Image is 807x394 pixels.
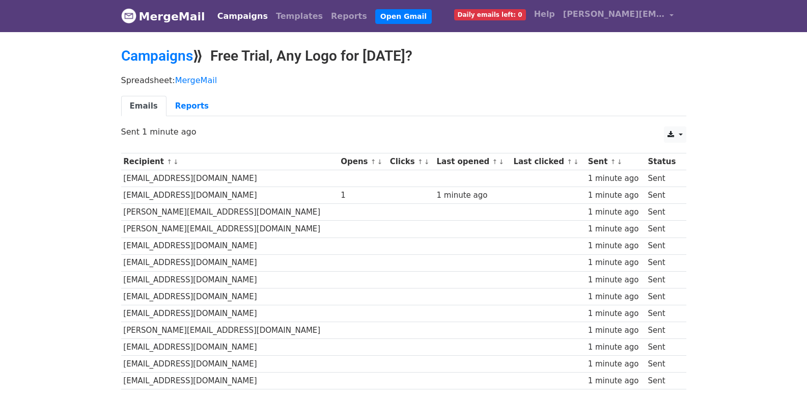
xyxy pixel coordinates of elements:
[121,47,686,65] h2: ⟫ Free Trial, Any Logo for [DATE]?
[437,190,509,201] div: 1 minute ago
[588,223,643,235] div: 1 minute ago
[646,221,681,238] td: Sent
[646,271,681,288] td: Sent
[424,158,430,166] a: ↓
[646,170,681,187] td: Sent
[646,373,681,389] td: Sent
[121,339,339,356] td: [EMAIL_ADDRESS][DOMAIN_NAME]
[375,9,432,24] a: Open Gmail
[121,288,339,305] td: [EMAIL_ADDRESS][DOMAIN_NAME]
[588,240,643,252] div: 1 minute ago
[213,6,272,27] a: Campaigns
[588,342,643,353] div: 1 minute ago
[121,8,136,23] img: MergeMail logo
[454,9,526,20] span: Daily emails left: 0
[588,173,643,185] div: 1 minute ago
[498,158,504,166] a: ↓
[588,274,643,286] div: 1 minute ago
[121,187,339,204] td: [EMAIL_ADDRESS][DOMAIN_NAME]
[121,153,339,170] th: Recipient
[567,158,572,166] a: ↑
[588,257,643,269] div: 1 minute ago
[646,356,681,373] td: Sent
[559,4,678,28] a: [PERSON_NAME][EMAIL_ADDRESS][DOMAIN_NAME]
[586,153,646,170] th: Sent
[173,158,179,166] a: ↓
[121,356,339,373] td: [EMAIL_ADDRESS][DOMAIN_NAME]
[121,47,193,64] a: Campaigns
[588,190,643,201] div: 1 minute ago
[121,6,205,27] a: MergeMail
[121,373,339,389] td: [EMAIL_ADDRESS][DOMAIN_NAME]
[175,75,217,85] a: MergeMail
[646,305,681,322] td: Sent
[434,153,511,170] th: Last opened
[418,158,423,166] a: ↑
[166,96,217,117] a: Reports
[387,153,434,170] th: Clicks
[272,6,327,27] a: Templates
[646,187,681,204] td: Sent
[511,153,586,170] th: Last clicked
[646,254,681,271] td: Sent
[646,322,681,339] td: Sent
[121,170,339,187] td: [EMAIL_ADDRESS][DOMAIN_NAME]
[530,4,559,24] a: Help
[371,158,376,166] a: ↑
[588,325,643,336] div: 1 minute ago
[588,375,643,387] div: 1 minute ago
[121,204,339,221] td: [PERSON_NAME][EMAIL_ADDRESS][DOMAIN_NAME]
[450,4,530,24] a: Daily emails left: 0
[338,153,387,170] th: Opens
[588,358,643,370] div: 1 minute ago
[646,238,681,254] td: Sent
[492,158,498,166] a: ↑
[121,305,339,322] td: [EMAIL_ADDRESS][DOMAIN_NAME]
[588,291,643,303] div: 1 minute ago
[646,339,681,356] td: Sent
[166,158,172,166] a: ↑
[121,238,339,254] td: [EMAIL_ADDRESS][DOMAIN_NAME]
[563,8,665,20] span: [PERSON_NAME][EMAIL_ADDRESS][DOMAIN_NAME]
[121,271,339,288] td: [EMAIL_ADDRESS][DOMAIN_NAME]
[121,322,339,339] td: [PERSON_NAME][EMAIL_ADDRESS][DOMAIN_NAME]
[617,158,622,166] a: ↓
[121,126,686,137] p: Sent 1 minute ago
[573,158,579,166] a: ↓
[121,96,166,117] a: Emails
[327,6,371,27] a: Reports
[588,308,643,320] div: 1 minute ago
[646,153,681,170] th: Status
[588,206,643,218] div: 1 minute ago
[121,221,339,238] td: [PERSON_NAME][EMAIL_ADDRESS][DOMAIN_NAME]
[377,158,382,166] a: ↓
[646,288,681,305] td: Sent
[341,190,385,201] div: 1
[121,254,339,271] td: [EMAIL_ADDRESS][DOMAIN_NAME]
[610,158,616,166] a: ↑
[646,204,681,221] td: Sent
[121,75,686,86] p: Spreadsheet:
